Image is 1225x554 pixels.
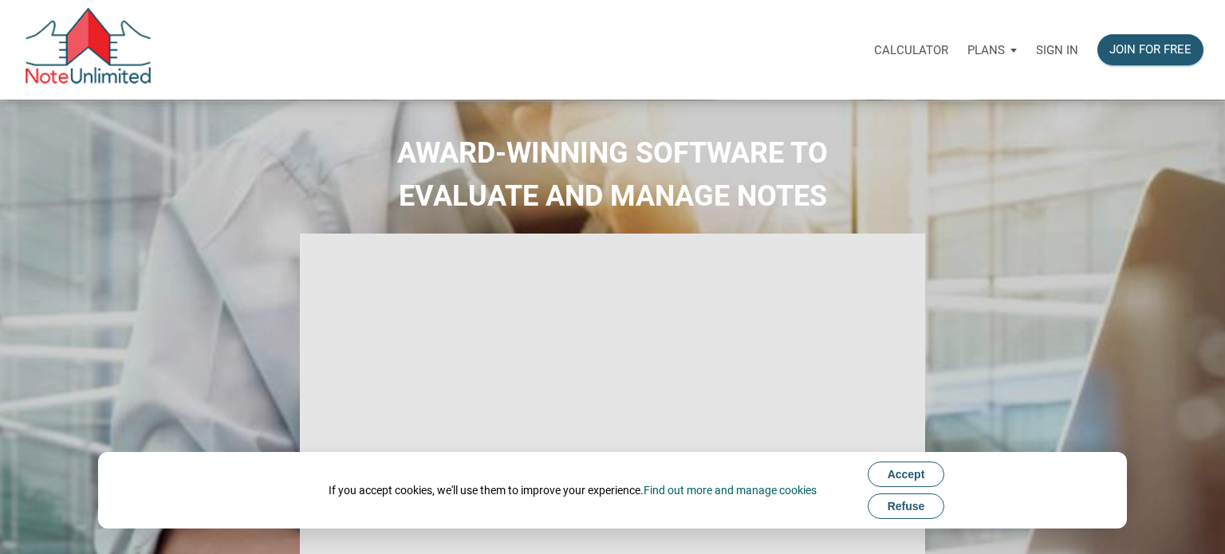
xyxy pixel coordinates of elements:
a: Find out more and manage cookies [644,484,817,497]
button: Accept [868,462,945,487]
button: Refuse [868,493,945,519]
a: Plans [958,25,1026,75]
p: Plans [967,43,1005,57]
button: Join for free [1097,34,1203,65]
p: Sign in [1036,43,1078,57]
span: Refuse [888,500,925,513]
h2: AWARD-WINNING SOFTWARE TO EVALUATE AND MANAGE NOTES [12,132,1213,218]
a: Join for free [1088,25,1213,75]
a: Sign in [1026,25,1088,75]
a: Calculator [865,25,958,75]
button: Plans [958,26,1026,74]
div: Join for free [1109,41,1192,59]
span: Accept [888,468,925,481]
div: If you accept cookies, we'll use them to improve your experience. [329,482,817,498]
p: Calculator [874,43,948,57]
